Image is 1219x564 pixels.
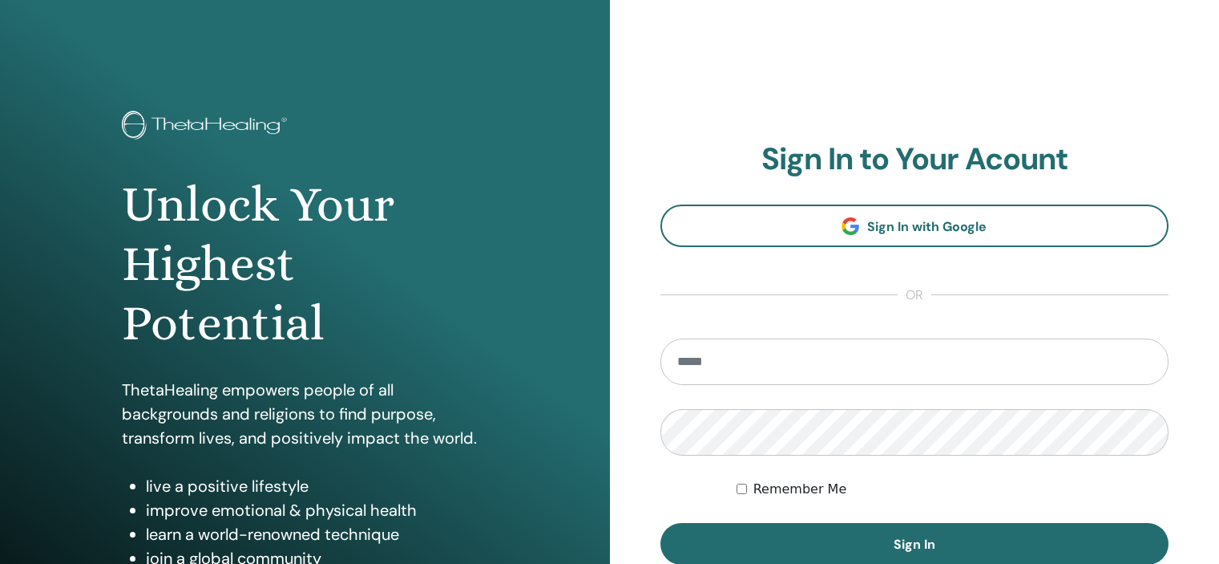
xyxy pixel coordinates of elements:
[146,498,488,522] li: improve emotional & physical health
[753,480,847,499] label: Remember Me
[894,536,935,553] span: Sign In
[146,522,488,546] li: learn a world-renowned technique
[867,218,987,235] span: Sign In with Google
[898,286,931,305] span: or
[660,205,1169,247] a: Sign In with Google
[660,141,1169,178] h2: Sign In to Your Acount
[122,378,488,450] p: ThetaHealing empowers people of all backgrounds and religions to find purpose, transform lives, a...
[146,474,488,498] li: live a positive lifestyle
[122,175,488,354] h1: Unlock Your Highest Potential
[737,480,1169,499] div: Keep me authenticated indefinitely or until I manually logout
